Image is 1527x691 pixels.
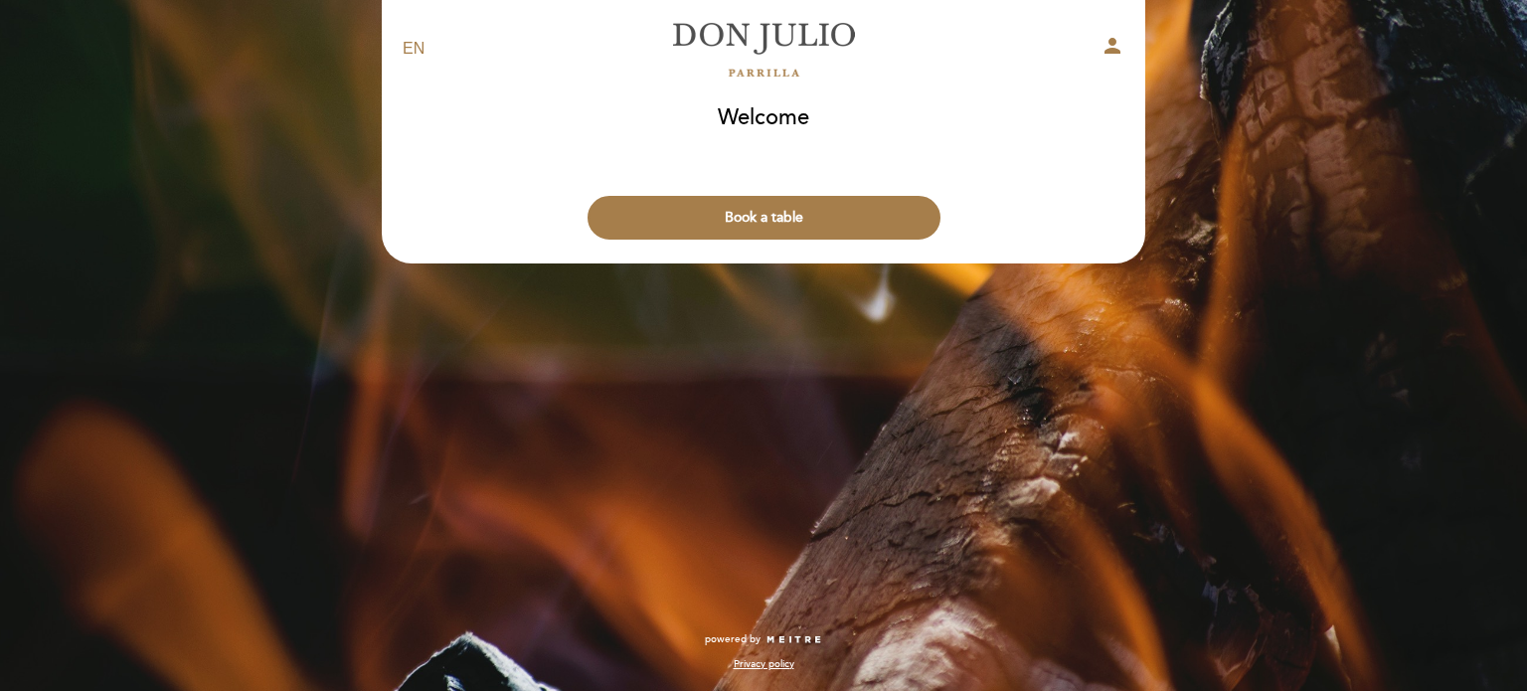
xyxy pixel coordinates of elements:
button: person [1101,34,1124,65]
a: Privacy policy [734,657,794,671]
span: powered by [705,632,761,646]
button: Book a table [588,196,940,240]
img: MEITRE [765,635,822,645]
h1: Welcome [718,106,809,130]
a: powered by [705,632,822,646]
i: person [1101,34,1124,58]
a: [PERSON_NAME] [639,22,888,77]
